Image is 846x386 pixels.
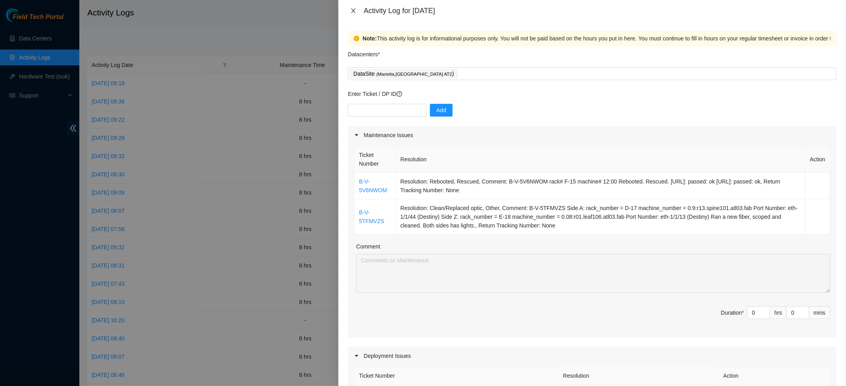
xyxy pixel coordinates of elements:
p: Datacenters [348,46,380,59]
th: Resolution [559,367,719,385]
p: DataSite ) [353,69,454,78]
span: Add [436,106,446,115]
span: caret-right [354,354,359,358]
span: ( Marietta,[GEOGRAPHIC_DATA] AT2 [376,72,452,76]
th: Ticket Number [355,367,558,385]
th: Resolution [396,146,806,173]
th: Ticket Number [355,146,396,173]
label: Comment [356,242,380,251]
th: Action [806,146,830,173]
td: Resolution: Rebooted, Rescued, Comment: B-V-5V6NWOM rack# F-15 machine# 12:00 Rebooted. Rescued. ... [396,173,806,199]
div: Duration [721,308,744,317]
p: Enter Ticket / DP ID [348,90,836,98]
div: Maintenance Issues [348,126,836,144]
span: question-circle [397,91,402,97]
strong: Note: [363,34,377,43]
th: Action [719,367,830,385]
span: exclamation-circle [354,36,359,41]
button: Add [430,104,453,117]
div: Activity Log for [DATE] [364,6,836,15]
textarea: Comment [356,254,830,293]
span: caret-right [354,133,359,138]
div: Deployment Issues [348,347,836,365]
td: Resolution: Clean/Replaced optic, Other, Comment: B-V-5TFMVZS Side A: rack_number = D-17 machine_... [396,199,806,235]
a: B-V-5V6NWOM [359,178,387,193]
div: mins [809,306,830,319]
span: close [350,8,357,14]
button: Close [348,7,359,15]
div: hrs [770,306,787,319]
a: B-V-5TFMVZS [359,209,384,224]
